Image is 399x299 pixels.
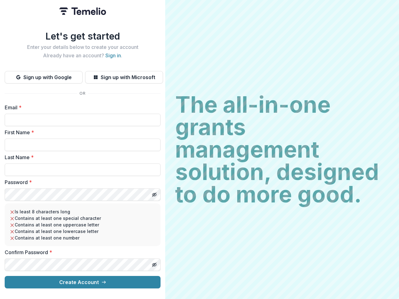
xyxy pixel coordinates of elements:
[10,235,156,241] li: Contains at least one number
[5,104,157,111] label: Email
[5,129,157,136] label: First Name
[105,52,121,59] a: Sign in
[5,276,161,288] button: Create Account
[5,31,161,42] h1: Let's get started
[5,44,161,50] h2: Enter your details below to create your account
[10,228,156,235] li: Contains at least one lowercase letter
[59,7,106,15] img: Temelio
[5,154,157,161] label: Last Name
[5,249,157,256] label: Confirm Password
[5,53,161,59] h2: Already have an account? .
[10,215,156,221] li: Contains at least one special character
[149,260,159,270] button: Toggle password visibility
[5,178,157,186] label: Password
[85,71,163,83] button: Sign up with Microsoft
[10,221,156,228] li: Contains at least one uppercase letter
[5,71,83,83] button: Sign up with Google
[149,190,159,200] button: Toggle password visibility
[10,208,156,215] li: Is least 8 characters long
